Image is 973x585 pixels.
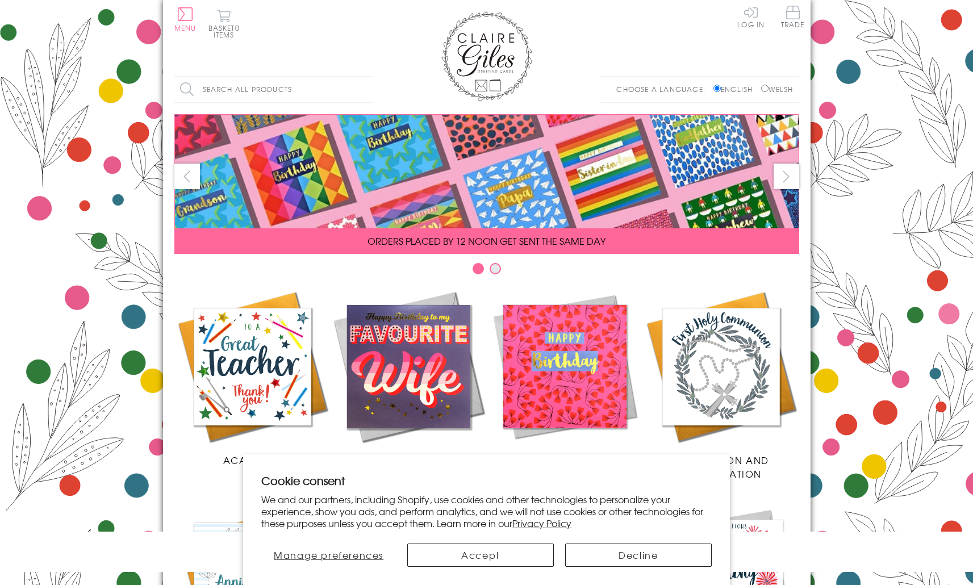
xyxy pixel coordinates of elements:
[673,453,769,480] span: Communion and Confirmation
[537,453,592,467] span: Birthdays
[371,453,445,467] span: New Releases
[490,263,501,274] button: Carousel Page 2
[565,544,712,567] button: Decline
[368,234,605,248] span: ORDERS PLACED BY 12 NOON GET SENT THE SAME DAY
[737,6,765,28] a: Log In
[214,23,240,40] span: 0 items
[174,262,799,280] div: Carousel Pagination
[261,473,712,488] h2: Cookie consent
[713,84,758,94] label: English
[261,494,712,529] p: We and our partners, including Shopify, use cookies and other technologies to personalize your ex...
[208,9,240,38] button: Basket0 items
[761,84,794,94] label: Welsh
[616,84,711,94] p: Choose a language:
[331,289,487,467] a: New Releases
[407,544,554,567] button: Accept
[174,289,331,467] a: Academic
[362,77,373,102] input: Search
[643,289,799,480] a: Communion and Confirmation
[781,6,805,28] span: Trade
[487,289,643,467] a: Birthdays
[441,11,532,101] img: Claire Giles Greetings Cards
[261,544,396,567] button: Manage preferences
[761,85,769,92] input: Welsh
[174,7,197,31] button: Menu
[512,516,571,530] a: Privacy Policy
[223,453,282,467] span: Academic
[274,548,383,562] span: Manage preferences
[174,164,200,189] button: prev
[781,6,805,30] a: Trade
[713,85,721,92] input: English
[174,23,197,33] span: Menu
[174,77,373,102] input: Search all products
[473,263,484,274] button: Carousel Page 1 (Current Slide)
[774,164,799,189] button: next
